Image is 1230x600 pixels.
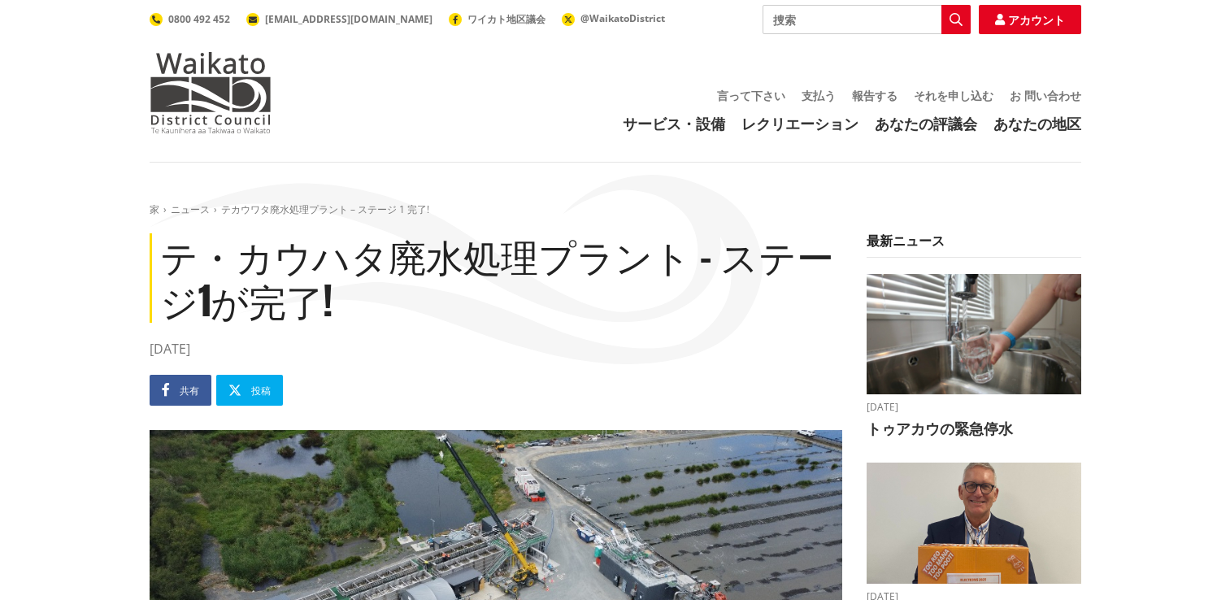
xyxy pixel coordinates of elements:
img: ワイカト地区議会 - テ・カウニヘラ・ア・タキワア・オ・ワイカト [150,52,272,133]
span: 0800 492 452 [168,12,230,26]
time: [DATE] [867,402,1081,412]
a: 0800 492 452 [150,12,230,26]
a: それを申し込む [914,88,993,103]
a: 家 [150,202,159,216]
time: [DATE] [150,339,842,359]
a: 報告する [852,88,898,103]
a: [EMAIL_ADDRESS][DOMAIN_NAME] [246,12,432,26]
span: テカウワタ廃水処理プラント – ステージ 1 完了! [221,202,429,216]
a: 支払う [802,88,836,103]
nav: パンくずリスト [150,203,1081,217]
h3: トゥアカウの緊急停水 [867,420,1081,438]
a: 言って下さい [717,88,785,103]
input: Search input [763,5,971,34]
span: 共有 [180,384,199,398]
span: 投稿 [251,384,271,398]
a: レクリエーション [741,114,858,133]
h5: 最新ニュース [867,233,1081,258]
font: アカウント [1008,11,1065,28]
a: ワイカト地区議会 [449,12,545,26]
a: あなたの地区 [993,114,1081,133]
a: お 問い合わせ [1010,88,1081,103]
a: @WaikatoDistrict [562,11,665,25]
span: ワイカト地区議会 [467,12,545,26]
img: Craig Hobbs editorial elections [867,463,1081,584]
h1: テ・カウハタ廃水処理プラント – ステージ1が完了! [150,233,842,323]
a: 共有 [150,375,211,406]
span: @WaikatoDistrict [580,11,665,25]
a: [DATE] トゥアカウの緊急停水 [867,274,1081,438]
a: 投稿 [216,375,283,406]
span: [EMAIL_ADDRESS][DOMAIN_NAME] [265,12,432,26]
img: water image [867,274,1081,395]
a: アカウント [979,5,1081,34]
a: サービス・設備 [623,114,725,133]
a: あなたの評議会 [875,114,977,133]
a: ニュース [171,202,210,216]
